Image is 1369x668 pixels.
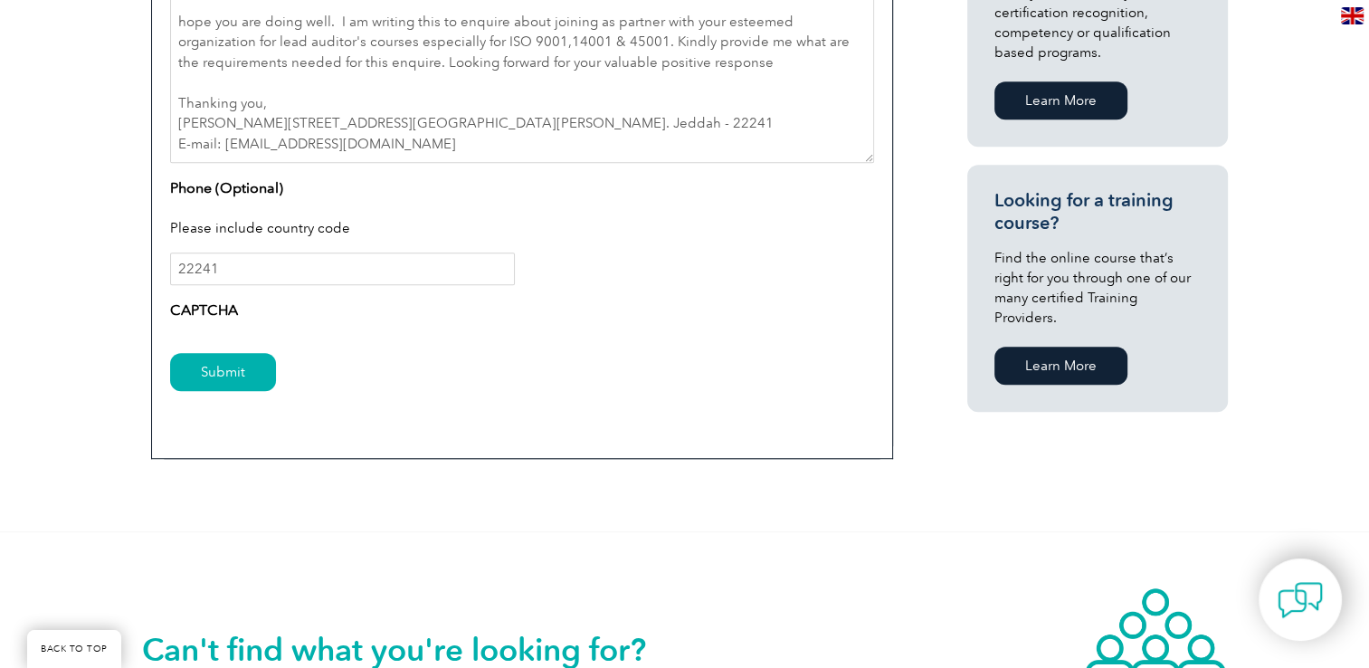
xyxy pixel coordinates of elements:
img: contact-chat.png [1278,577,1323,623]
input: Submit [170,353,276,391]
img: en [1341,7,1364,24]
h2: Can't find what you're looking for? [142,635,685,664]
a: BACK TO TOP [27,630,121,668]
p: Find the online course that’s right for you through one of our many certified Training Providers. [994,248,1201,328]
div: Please include country code [170,206,874,253]
a: Learn More [994,81,1127,119]
label: Phone (Optional) [170,177,283,199]
h3: Looking for a training course? [994,189,1201,234]
a: Learn More [994,347,1127,385]
label: CAPTCHA [170,300,238,321]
